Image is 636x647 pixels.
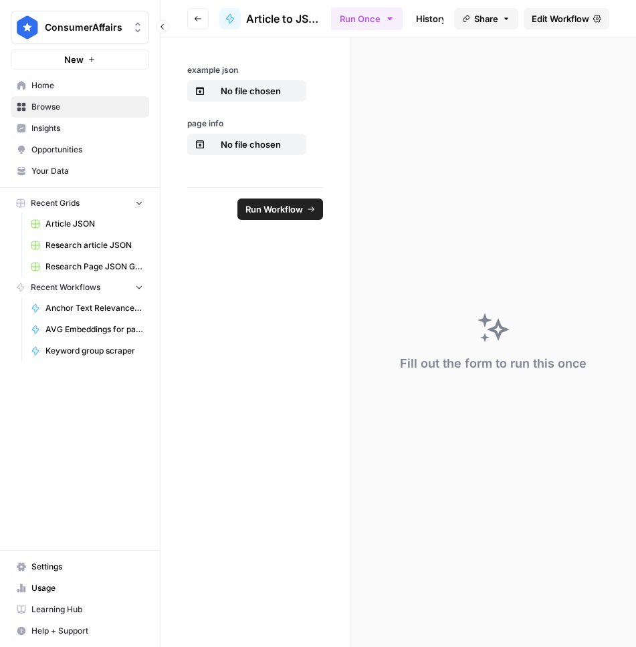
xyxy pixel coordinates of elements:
span: ConsumerAffairs [45,21,126,34]
span: Article to JSON converter (BG) [246,11,320,27]
label: example json [187,64,323,76]
span: Settings [31,561,143,573]
span: Anchor Text Relevance Checker [45,302,143,314]
button: Help + Support [11,620,149,642]
a: Research article JSON [25,235,149,256]
button: No file chosen [187,134,306,155]
img: ConsumerAffairs Logo [15,15,39,39]
span: Edit Workflow [532,12,589,25]
a: Browse [11,96,149,118]
p: No file chosen [208,138,294,151]
span: Article JSON [45,218,143,230]
a: History [408,8,455,29]
span: Recent Grids [31,197,80,209]
a: AVG Embeddings for page and Target Keyword [25,319,149,340]
span: Run Workflow [245,203,303,216]
button: Share [454,8,518,29]
button: Workspace: ConsumerAffairs [11,11,149,44]
div: Fill out the form to run this once [400,354,587,373]
a: Usage [11,577,149,599]
span: Browse [31,101,143,113]
a: Edit Workflow [524,8,609,29]
a: Opportunities [11,139,149,160]
span: Research article JSON [45,239,143,251]
button: Recent Grids [11,193,149,213]
span: Opportunities [31,144,143,156]
a: Settings [11,556,149,577]
a: Learning Hub [11,599,149,620]
span: Usage [31,582,143,594]
span: Help + Support [31,625,143,637]
span: New [64,53,84,66]
a: Your Data [11,160,149,182]
label: page info [187,118,323,130]
button: New [11,49,149,70]
a: Article JSON [25,213,149,235]
button: Run Once [331,7,403,30]
span: Share [474,12,498,25]
a: Anchor Text Relevance Checker [25,297,149,319]
span: Research Page JSON Generator ([PERSON_NAME]) [45,261,143,273]
span: Recent Workflows [31,281,100,293]
button: Recent Workflows [11,277,149,297]
span: Keyword group scraper [45,345,143,357]
span: AVG Embeddings for page and Target Keyword [45,323,143,336]
a: Article to JSON converter (BG) [219,8,320,29]
a: Research Page JSON Generator ([PERSON_NAME]) [25,256,149,277]
p: No file chosen [208,84,294,98]
button: No file chosen [187,80,306,102]
button: Run Workflow [237,199,323,220]
span: Insights [31,122,143,134]
a: Home [11,75,149,96]
span: Home [31,80,143,92]
span: Your Data [31,165,143,177]
span: Learning Hub [31,604,143,616]
a: Insights [11,118,149,139]
a: Keyword group scraper [25,340,149,362]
